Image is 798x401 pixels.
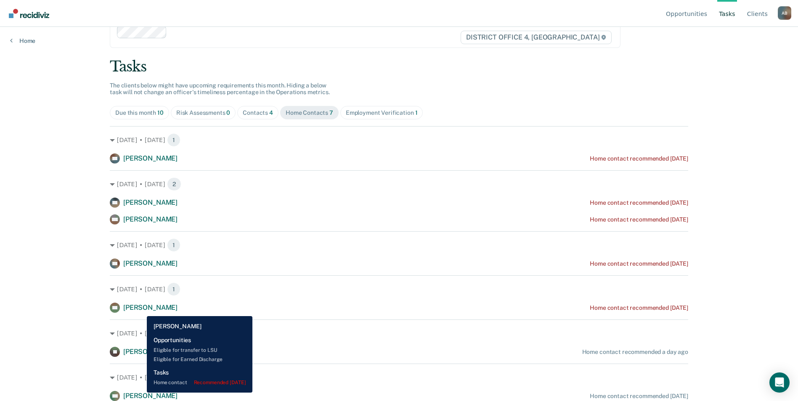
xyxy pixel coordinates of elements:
div: Risk Assessments [176,109,231,116]
div: Open Intercom Messenger [769,372,790,393]
span: 1 [167,238,180,252]
span: 1 [167,133,180,147]
div: [DATE] • [DATE] 2 [110,177,688,191]
span: 1 [167,371,180,384]
span: [PERSON_NAME] [123,154,178,162]
span: 1 [167,327,180,340]
div: [DATE] • [DATE] 1 [110,327,688,340]
span: [PERSON_NAME] [123,348,178,356]
span: 7 [329,109,333,116]
span: [PERSON_NAME] [123,303,178,311]
span: [PERSON_NAME] [123,198,178,206]
span: 4 [269,109,273,116]
div: Home Contacts [286,109,333,116]
div: Contacts [243,109,273,116]
span: The clients below might have upcoming requirements this month. Hiding a below task will not chang... [110,82,330,96]
a: Home [10,37,35,45]
span: [PERSON_NAME] [123,392,178,400]
span: [PERSON_NAME] [123,215,178,223]
div: Home contact recommended [DATE] [590,304,688,311]
div: Home contact recommended [DATE] [590,393,688,400]
div: A B [778,6,791,20]
div: [DATE] • [DATE] 1 [110,282,688,296]
span: 2 [167,177,181,191]
div: [DATE] • [DATE] 1 [110,371,688,384]
div: Due this month [115,109,164,116]
div: Tasks [110,58,688,75]
span: 0 [226,109,230,116]
span: 10 [157,109,164,116]
div: [DATE] • [DATE] 1 [110,133,688,147]
div: Home contact recommended [DATE] [590,260,688,267]
img: Recidiviz [9,9,49,18]
span: DISTRICT OFFICE 4, [GEOGRAPHIC_DATA] [461,31,612,44]
span: 1 [415,109,418,116]
span: [PERSON_NAME] [123,259,178,267]
span: 1 [167,282,180,296]
div: [DATE] • [DATE] 1 [110,238,688,252]
div: Home contact recommended [DATE] [590,199,688,206]
div: Home contact recommended a day ago [582,348,688,356]
div: Home contact recommended [DATE] [590,155,688,162]
button: Profile dropdown button [778,6,791,20]
div: Home contact recommended [DATE] [590,216,688,223]
div: Employment Verification [346,109,418,116]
